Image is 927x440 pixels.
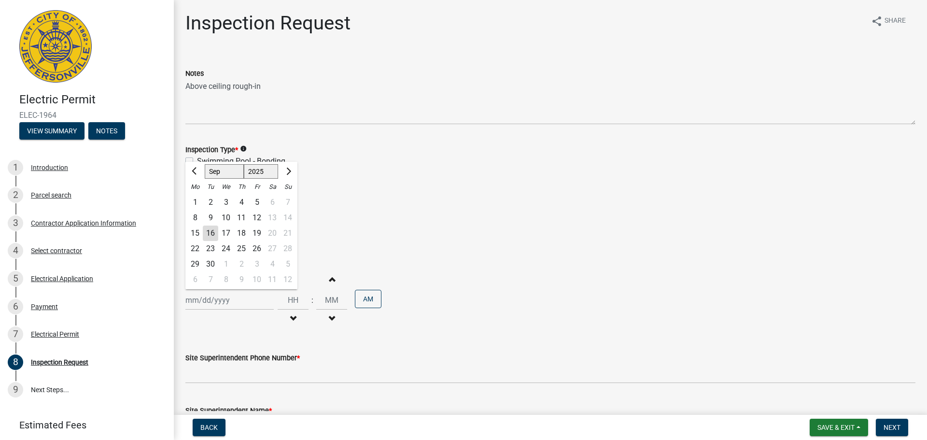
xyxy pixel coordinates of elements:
div: Parcel search [31,192,71,199]
div: Tuesday, September 16, 2025 [203,226,218,241]
label: Notes [185,71,204,77]
div: 7 [203,272,218,287]
i: info [240,145,247,152]
div: Inspection Request [31,359,88,366]
input: mm/dd/yyyy [185,290,274,310]
div: Friday, October 10, 2025 [249,272,265,287]
div: 8 [187,210,203,226]
div: 18 [234,226,249,241]
div: Electrical Application [31,275,93,282]
div: Monday, September 15, 2025 [187,226,203,241]
div: Sa [265,179,280,195]
div: 12 [249,210,265,226]
div: Wednesday, October 8, 2025 [218,272,234,287]
div: Thursday, September 25, 2025 [234,241,249,256]
input: Hours [278,290,309,310]
div: 9 [8,382,23,397]
div: 10 [249,272,265,287]
div: : [309,295,316,306]
div: Monday, September 22, 2025 [187,241,203,256]
div: Tuesday, September 30, 2025 [203,256,218,272]
div: 30 [203,256,218,272]
div: Friday, September 26, 2025 [249,241,265,256]
label: Inspection Type [185,147,238,154]
div: 26 [249,241,265,256]
div: Wednesday, October 1, 2025 [218,256,234,272]
div: Friday, September 12, 2025 [249,210,265,226]
div: 11 [234,210,249,226]
select: Select year [244,164,279,179]
div: Tuesday, September 2, 2025 [203,195,218,210]
div: 19 [249,226,265,241]
div: Thursday, September 4, 2025 [234,195,249,210]
a: Estimated Fees [8,415,158,435]
select: Select month [205,164,244,179]
button: Previous month [189,164,201,179]
span: Share [885,15,906,27]
div: 17 [218,226,234,241]
div: Thursday, October 2, 2025 [234,256,249,272]
div: 8 [218,272,234,287]
div: Monday, October 6, 2025 [187,272,203,287]
div: Tuesday, September 23, 2025 [203,241,218,256]
div: Thursday, September 11, 2025 [234,210,249,226]
div: 2 [203,195,218,210]
button: Notes [88,122,125,140]
span: Save & Exit [817,424,855,431]
label: Site Superintendent Phone Number [185,355,300,362]
div: Monday, September 1, 2025 [187,195,203,210]
span: ELEC-1964 [19,111,154,120]
div: Wednesday, September 24, 2025 [218,241,234,256]
h1: Inspection Request [185,12,351,35]
div: Friday, September 5, 2025 [249,195,265,210]
button: Back [193,419,225,436]
button: Next [876,419,908,436]
div: 24 [218,241,234,256]
div: 7 [8,326,23,342]
input: Minutes [316,290,347,310]
div: Wednesday, September 3, 2025 [218,195,234,210]
div: 1 [218,256,234,272]
div: 29 [187,256,203,272]
div: 5 [249,195,265,210]
div: Wednesday, September 10, 2025 [218,210,234,226]
div: Select contractor [31,247,82,254]
span: Next [884,424,900,431]
button: Save & Exit [810,419,868,436]
div: Tuesday, September 9, 2025 [203,210,218,226]
h4: Electric Permit [19,93,166,107]
span: Back [200,424,218,431]
div: 5 [8,271,23,286]
button: View Summary [19,122,84,140]
button: shareShare [863,12,913,30]
div: Monday, September 8, 2025 [187,210,203,226]
div: 25 [234,241,249,256]
div: Friday, October 3, 2025 [249,256,265,272]
div: 16 [203,226,218,241]
div: Fr [249,179,265,195]
div: Electrical Permit [31,331,79,338]
div: 6 [187,272,203,287]
div: 3 [8,215,23,231]
img: City of Jeffersonville, Indiana [19,10,92,83]
div: 22 [187,241,203,256]
div: 1 [8,160,23,175]
div: Friday, September 19, 2025 [249,226,265,241]
div: 2 [8,187,23,203]
div: Tu [203,179,218,195]
div: 9 [203,210,218,226]
div: Monday, September 29, 2025 [187,256,203,272]
div: 10 [218,210,234,226]
wm-modal-confirm: Summary [19,128,84,135]
i: share [871,15,883,27]
div: 4 [8,243,23,258]
div: Th [234,179,249,195]
div: Wednesday, September 17, 2025 [218,226,234,241]
button: Next month [282,164,294,179]
label: Swimming Pool - Bonding [197,156,285,167]
div: 9 [234,272,249,287]
div: 6 [8,299,23,314]
div: Tuesday, October 7, 2025 [203,272,218,287]
div: 15 [187,226,203,241]
div: 23 [203,241,218,256]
